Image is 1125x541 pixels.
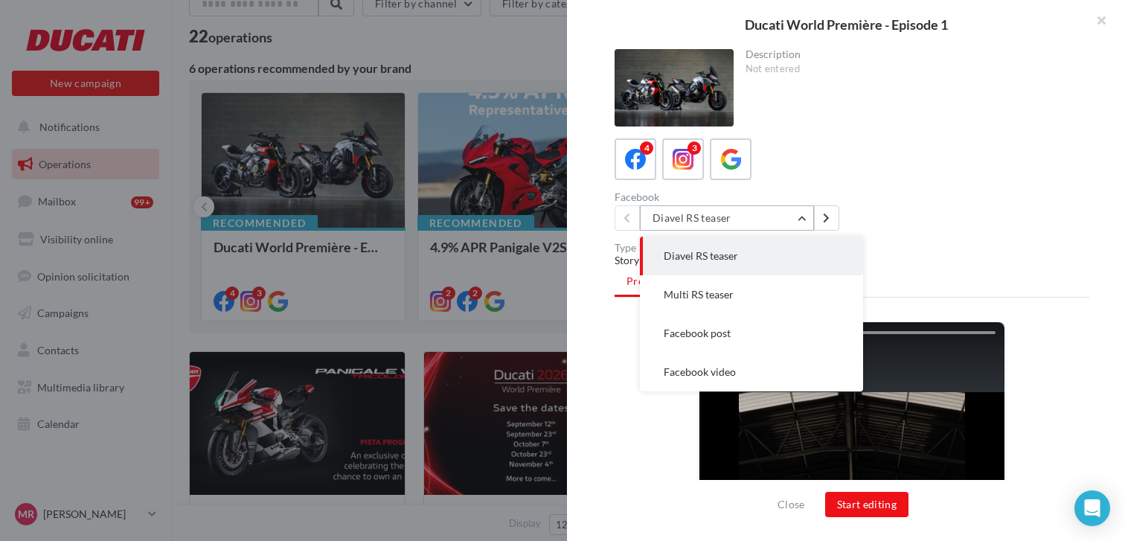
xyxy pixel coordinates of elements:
div: Open Intercom Messenger [1074,490,1110,526]
span: Facebook post [664,327,731,339]
div: Type [615,243,1089,253]
button: Close [772,496,811,513]
button: Start editing [825,492,909,517]
button: Diavel RS teaser [640,205,814,231]
div: Facebook [615,192,846,202]
div: 4 [640,141,653,155]
div: 3 [687,141,701,155]
button: Facebook post [640,314,863,353]
button: Multi RS teaser [640,275,863,314]
span: Facebook video [664,365,736,378]
div: Not entered [746,63,1078,76]
button: Diavel RS teaser [640,237,863,275]
span: Diavel RS teaser [664,249,738,262]
div: Description [746,49,1078,60]
span: Multi RS teaser [664,288,734,301]
div: Story [615,253,1089,268]
div: Ducati World Première - Episode 1 [591,18,1101,31]
button: Facebook video [640,353,863,391]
